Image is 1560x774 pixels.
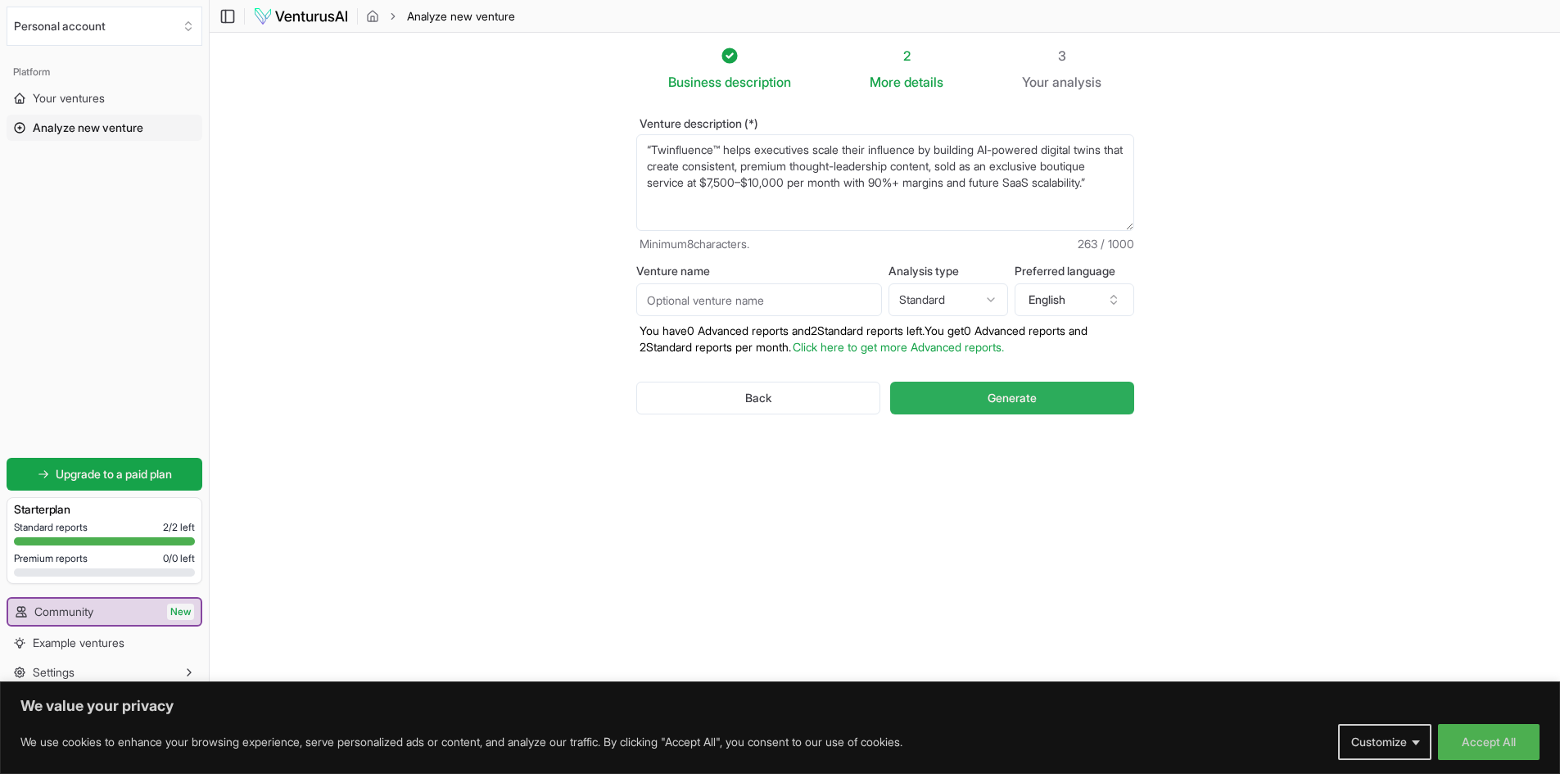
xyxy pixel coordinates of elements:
span: Standard reports [14,521,88,534]
span: Upgrade to a paid plan [56,466,172,482]
label: Analysis type [889,265,1008,277]
button: Back [636,382,881,414]
button: English [1015,283,1134,316]
span: Premium reports [14,552,88,565]
a: Your ventures [7,85,202,111]
a: Upgrade to a paid plan [7,458,202,491]
span: Settings [33,664,75,681]
span: More [870,72,901,92]
label: Venture description (*) [636,118,1134,129]
button: Generate [890,382,1133,414]
label: Preferred language [1015,265,1134,277]
span: analysis [1052,74,1101,90]
span: Minimum 8 characters. [640,236,749,252]
span: Your [1022,72,1049,92]
span: 263 / 1000 [1078,236,1134,252]
div: 3 [1022,46,1101,66]
span: 2 / 2 left [163,521,195,534]
a: Example ventures [7,630,202,656]
span: Analyze new venture [407,8,515,25]
div: Platform [7,59,202,85]
button: Settings [7,659,202,686]
span: New [167,604,194,620]
button: Accept All [1438,724,1540,760]
h3: Starter plan [14,501,195,518]
p: We use cookies to enhance your browsing experience, serve personalized ads or content, and analyz... [20,732,902,752]
span: Your ventures [33,90,105,106]
span: details [904,74,943,90]
p: We value your privacy [20,696,1540,716]
img: logo [253,7,349,26]
p: You have 0 Advanced reports and 2 Standard reports left. Y ou get 0 Advanced reports and 2 Standa... [636,323,1134,355]
span: description [725,74,791,90]
span: 0 / 0 left [163,552,195,565]
nav: breadcrumb [366,8,515,25]
span: Analyze new venture [33,120,143,136]
a: CommunityNew [8,599,201,625]
span: Example ventures [33,635,124,651]
label: Venture name [636,265,882,277]
input: Optional venture name [636,283,882,316]
span: Community [34,604,93,620]
a: Analyze new venture [7,115,202,141]
button: Select an organization [7,7,202,46]
button: Customize [1338,724,1431,760]
span: Generate [988,390,1037,406]
span: Business [668,72,721,92]
a: Click here to get more Advanced reports. [793,340,1004,354]
div: 2 [870,46,943,66]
